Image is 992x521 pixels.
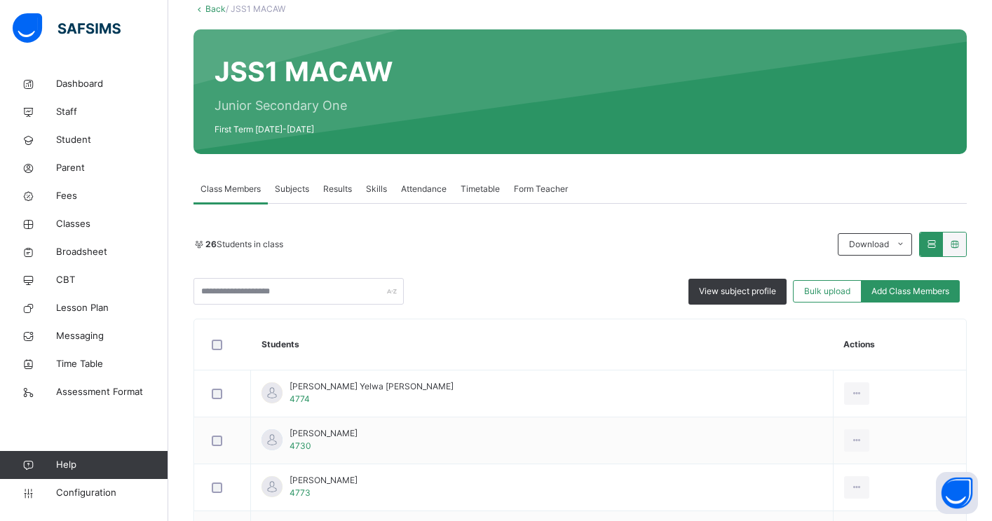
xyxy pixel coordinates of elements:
[323,183,352,195] span: Results
[849,238,889,251] span: Download
[13,13,121,43] img: safsims
[936,472,978,514] button: Open asap
[56,105,168,119] span: Staff
[56,273,168,287] span: CBT
[226,4,285,14] span: / JSS1 MACAW
[205,238,283,251] span: Students in class
[251,319,834,370] th: Students
[290,394,310,404] span: 4774
[56,189,168,203] span: Fees
[290,440,311,451] span: 4730
[366,183,387,195] span: Skills
[56,458,168,472] span: Help
[804,285,850,298] span: Bulk upload
[871,285,949,298] span: Add Class Members
[205,4,226,14] a: Back
[56,329,168,343] span: Messaging
[56,133,168,147] span: Student
[290,380,454,393] span: [PERSON_NAME] Yelwa [PERSON_NAME]
[56,245,168,259] span: Broadsheet
[56,161,168,175] span: Parent
[290,474,358,487] span: [PERSON_NAME]
[56,385,168,399] span: Assessment Format
[205,239,217,249] b: 26
[56,301,168,315] span: Lesson Plan
[275,183,309,195] span: Subjects
[461,183,500,195] span: Timetable
[290,487,311,498] span: 4773
[401,183,447,195] span: Attendance
[514,183,568,195] span: Form Teacher
[56,217,168,231] span: Classes
[56,77,168,91] span: Dashboard
[201,183,261,195] span: Class Members
[56,357,168,371] span: Time Table
[833,319,966,370] th: Actions
[290,427,358,440] span: [PERSON_NAME]
[699,285,776,298] span: View subject profile
[56,486,168,500] span: Configuration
